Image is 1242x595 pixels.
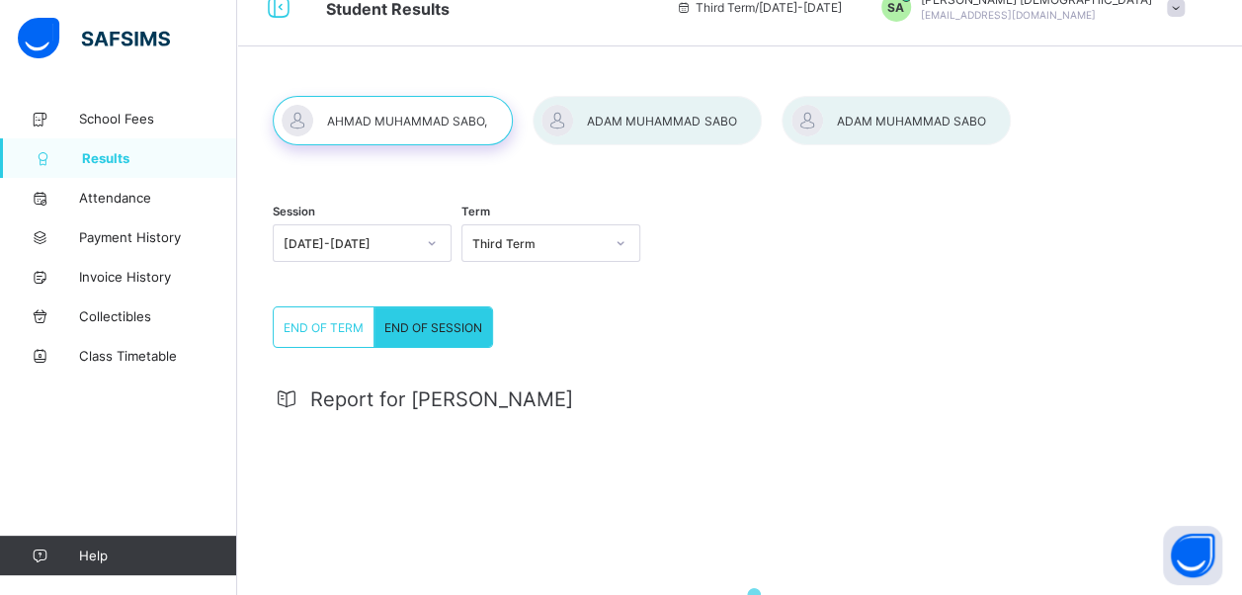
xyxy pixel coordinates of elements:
[284,236,415,251] div: [DATE]-[DATE]
[79,111,237,127] span: School Fees
[461,205,490,218] span: Term
[384,320,482,335] span: END OF SESSION
[921,9,1096,21] span: [EMAIL_ADDRESS][DOMAIN_NAME]
[79,308,237,324] span: Collectibles
[18,18,170,59] img: safsims
[472,236,604,251] div: Third Term
[273,205,315,218] span: Session
[79,190,237,206] span: Attendance
[79,348,237,364] span: Class Timetable
[310,387,573,411] span: Report for [PERSON_NAME]
[284,320,364,335] span: END OF TERM
[82,150,237,166] span: Results
[1163,526,1222,585] button: Open asap
[79,548,236,563] span: Help
[79,229,237,245] span: Payment History
[79,269,237,285] span: Invoice History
